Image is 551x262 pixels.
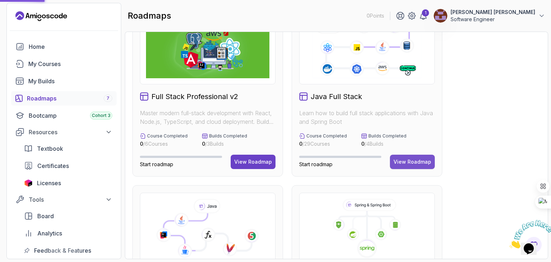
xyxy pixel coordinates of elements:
div: Bootcamp [29,111,112,120]
div: View Roadmap [234,158,272,165]
div: Resources [29,128,112,136]
button: Tools [11,193,117,206]
a: builds [11,74,117,88]
span: Textbook [37,144,63,153]
span: Board [37,212,54,220]
p: Builds Completed [368,133,406,139]
span: 0 [202,141,205,147]
a: roadmaps [11,91,117,106]
a: board [20,209,117,223]
iframe: chat widget [507,217,551,251]
h2: Full Stack Professional v2 [151,92,238,102]
a: licenses [20,176,117,190]
a: textbook [20,141,117,156]
p: / 4 Builds [361,140,406,148]
span: Feedback & Features [34,246,91,255]
span: Analytics [37,229,62,238]
span: 0 [140,141,143,147]
button: Resources [11,126,117,139]
p: Course Completed [306,133,347,139]
div: Roadmaps [27,94,112,103]
a: bootcamp [11,108,117,123]
button: user profile image[PERSON_NAME] [PERSON_NAME]Software Engineer [433,9,545,23]
div: My Courses [28,60,112,68]
a: 1 [419,11,428,20]
span: Certificates [37,162,69,170]
span: Start roadmap [299,161,333,167]
span: Licenses [37,179,61,187]
div: Home [29,42,112,51]
button: View Roadmap [231,155,275,169]
p: Builds Completed [209,133,247,139]
img: jetbrains icon [24,179,33,187]
p: Course Completed [147,133,188,139]
a: feedback [20,243,117,258]
a: courses [11,57,117,71]
img: Chat attention grabber [3,3,47,31]
span: 0 [299,141,302,147]
a: analytics [20,226,117,240]
p: Software Engineer [451,16,535,23]
img: Full Stack Professional v2 [146,19,269,78]
span: 0 [361,141,364,147]
a: home [11,39,117,54]
span: 7 [107,95,109,101]
h2: roadmaps [128,10,171,22]
p: / 6 Courses [140,140,188,148]
span: Cohort 3 [92,113,110,118]
button: View Roadmap [390,155,435,169]
img: user profile image [434,9,447,23]
a: Landing page [15,10,67,22]
h2: Java Full Stack [311,92,362,102]
div: My Builds [28,77,112,85]
div: Tools [29,195,112,204]
p: / 3 Builds [202,140,247,148]
span: Start roadmap [140,161,173,167]
p: 0 Points [367,12,384,19]
p: Master modern full-stack development with React, Node.js, TypeScript, and cloud deployment. Build... [140,109,275,126]
p: [PERSON_NAME] [PERSON_NAME] [451,9,535,16]
div: View Roadmap [394,158,431,165]
p: Learn how to build full stack applications with Java and Spring Boot [299,109,435,126]
a: certificates [20,159,117,173]
p: / 29 Courses [299,140,347,148]
div: 1 [422,9,429,17]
